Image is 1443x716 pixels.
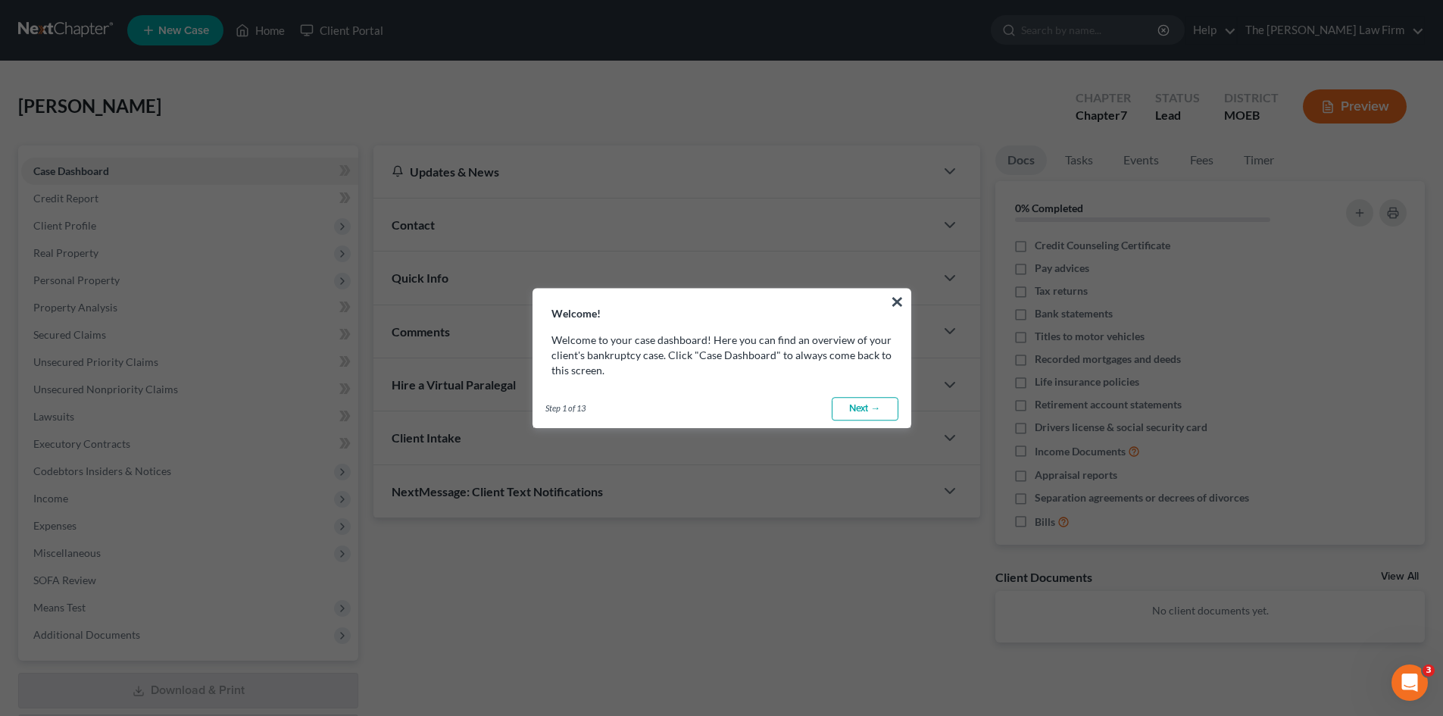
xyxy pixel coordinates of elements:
a: Next → [832,397,898,421]
span: Step 1 of 13 [545,402,586,414]
iframe: Intercom live chat [1391,664,1428,701]
h3: Welcome! [533,289,910,320]
button: × [890,289,904,314]
span: 3 [1423,664,1435,677]
p: Welcome to your case dashboard! Here you can find an overview of your client's bankruptcy case. C... [551,333,892,378]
